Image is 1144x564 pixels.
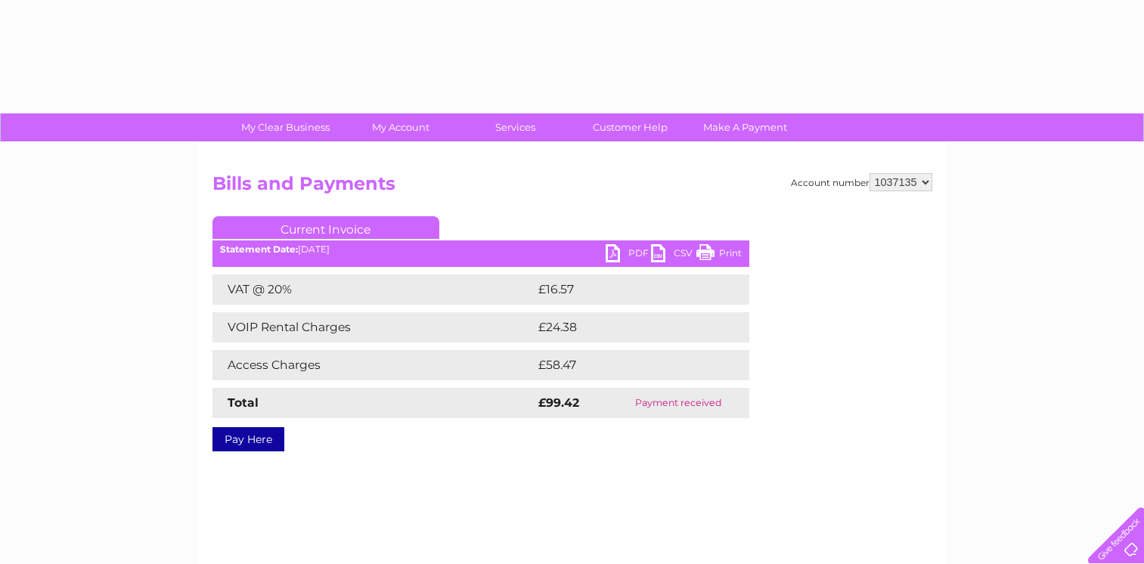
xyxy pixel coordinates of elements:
td: £24.38 [535,312,719,342]
td: VOIP Rental Charges [212,312,535,342]
strong: £99.42 [538,395,579,410]
td: VAT @ 20% [212,274,535,305]
td: Access Charges [212,350,535,380]
a: CSV [651,244,696,266]
td: £58.47 [535,350,718,380]
a: Customer Help [568,113,693,141]
a: My Clear Business [223,113,348,141]
a: Current Invoice [212,216,439,239]
div: Account number [791,173,932,191]
td: £16.57 [535,274,718,305]
a: Pay Here [212,427,284,451]
h2: Bills and Payments [212,173,932,202]
strong: Total [228,395,259,410]
a: Make A Payment [683,113,808,141]
div: [DATE] [212,244,749,255]
a: Print [696,244,742,266]
a: Services [453,113,578,141]
a: PDF [606,244,651,266]
b: Statement Date: [220,243,298,255]
td: Payment received [607,388,749,418]
a: My Account [338,113,463,141]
